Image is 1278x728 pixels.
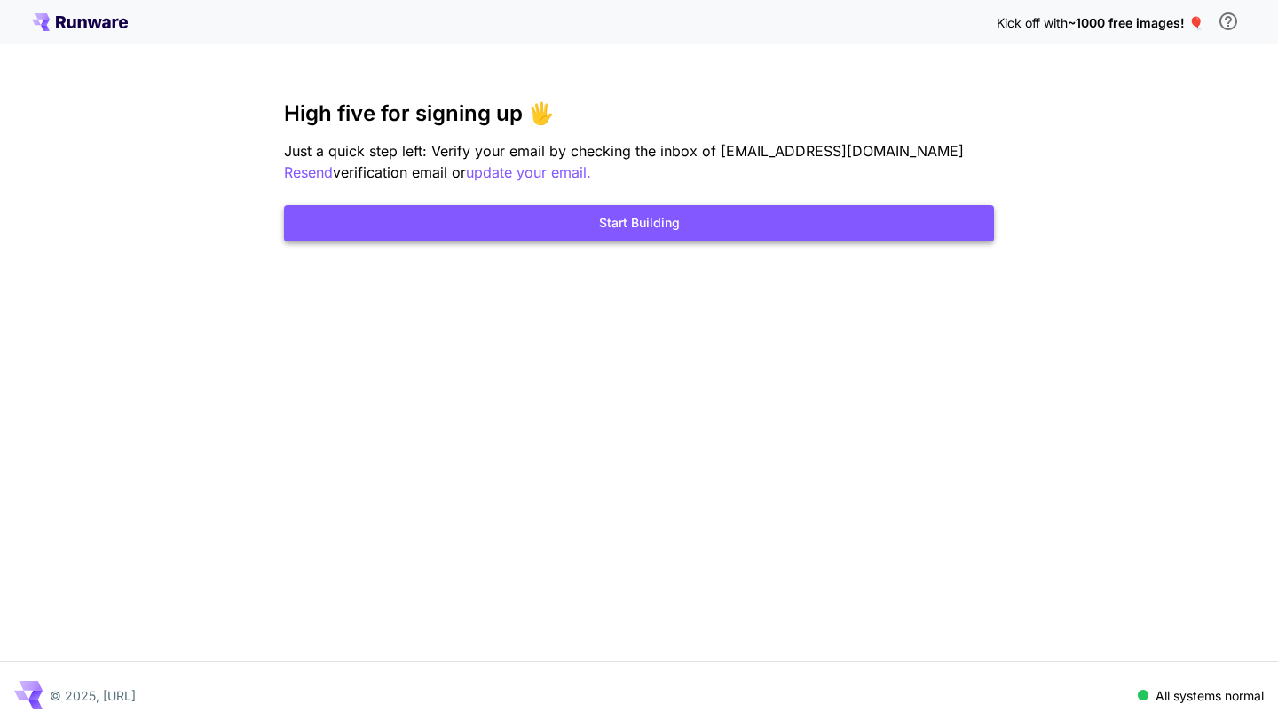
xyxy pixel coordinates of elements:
button: Start Building [284,205,994,241]
p: All systems normal [1156,686,1264,705]
button: Resend [284,162,333,184]
button: In order to qualify for free credit, you need to sign up with a business email address and click ... [1211,4,1246,39]
span: ~1000 free images! 🎈 [1068,15,1203,30]
h3: High five for signing up 🖐️ [284,101,994,126]
span: verification email or [333,163,466,181]
p: © 2025, [URL] [50,686,136,705]
span: Just a quick step left: Verify your email by checking the inbox of [EMAIL_ADDRESS][DOMAIN_NAME] [284,142,964,160]
span: Kick off with [997,15,1068,30]
button: update your email. [466,162,591,184]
